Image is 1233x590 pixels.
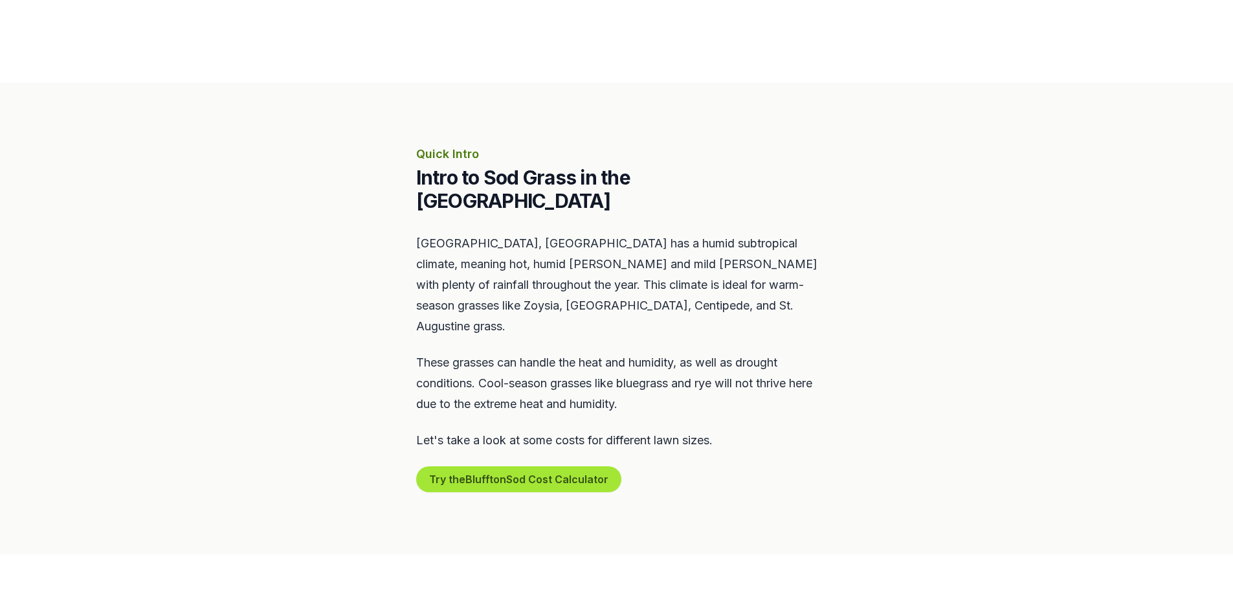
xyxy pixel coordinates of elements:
p: Quick Intro [416,145,817,163]
p: [GEOGRAPHIC_DATA], [GEOGRAPHIC_DATA] has a humid subtropical climate, meaning hot, humid [PERSON_... [416,233,817,337]
p: Let's take a look at some costs for different lawn sizes. [416,430,817,451]
p: These grasses can handle the heat and humidity, as well as drought conditions. Cool-season grasse... [416,352,817,414]
button: Try theBlufftonSod Cost Calculator [416,466,621,492]
h2: Intro to Sod Grass in the [GEOGRAPHIC_DATA] [416,166,817,212]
